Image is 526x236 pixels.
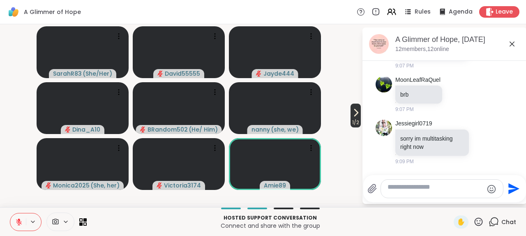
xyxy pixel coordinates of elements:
p: brb [400,90,437,99]
span: Amie89 [264,181,286,190]
a: MoonLeafRaQuel [395,76,441,84]
span: audio-muted [157,71,163,76]
span: 9:07 PM [395,62,414,69]
span: ( He/ Him ) [189,125,218,134]
span: Dina_A10 [72,125,100,134]
span: Rules [415,8,431,16]
span: audio-muted [140,127,146,132]
span: 9:09 PM [395,158,414,165]
button: Emoji picker [487,184,496,194]
span: 9:07 PM [395,106,414,113]
span: Victoria3174 [164,181,201,190]
button: 1/2 [351,104,361,127]
button: Send [503,180,522,198]
span: audio-muted [256,71,262,76]
p: Hosted support conversation [92,214,449,222]
span: Monica2025 [53,181,90,190]
span: ✋ [457,217,465,227]
span: Chat [501,218,516,226]
span: A Glimmer of Hope [24,8,81,16]
span: audio-muted [46,183,51,188]
span: ( She/Her ) [83,69,112,78]
a: Jessiegirl0719 [395,120,432,128]
span: BRandom502 [148,125,188,134]
img: https://sharewell-space-live.sfo3.digitaloceanspaces.com/user-generated/3602621c-eaa5-4082-863a-9... [376,120,392,136]
p: 12 members, 12 online [395,45,449,53]
img: ShareWell Logomark [7,5,21,19]
span: ( she, we ) [271,125,299,134]
img: A Glimmer of Hope, Sep 09 [369,34,389,54]
span: audio-muted [157,183,162,188]
span: Leave [496,8,513,16]
span: audio-muted [65,127,71,132]
span: SarahR83 [53,69,82,78]
p: Connect and share with the group [92,222,449,230]
span: Jayde444 [263,69,294,78]
span: David55555 [165,69,200,78]
div: A Glimmer of Hope, [DATE] [395,35,520,45]
p: sorry im multitasking right now [400,134,464,151]
span: ( She, her ) [90,181,120,190]
span: nanny [251,125,270,134]
img: https://sharewell-space-live.sfo3.digitaloceanspaces.com/user-generated/4b1c1b57-66d9-467c-8f22-d... [376,76,392,93]
span: 1 / 2 [351,118,361,127]
textarea: Type your message [388,183,483,194]
span: Agenda [449,8,473,16]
